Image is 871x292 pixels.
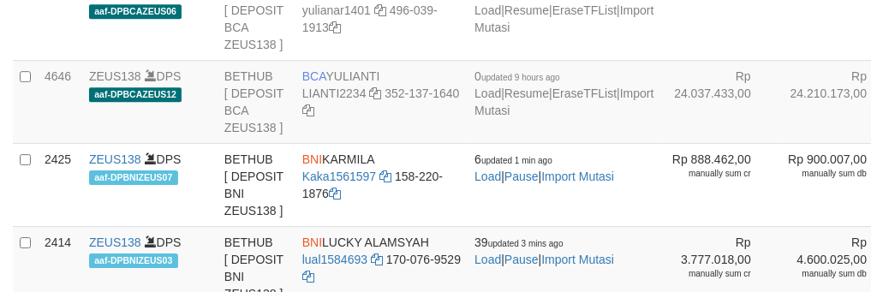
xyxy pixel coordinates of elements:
a: Copy 3521371640 to clipboard [302,104,314,117]
a: EraseTFList [552,3,617,17]
a: Copy lual1584693 to clipboard [371,253,383,266]
div: manually sum cr [668,268,751,280]
td: BETHUB [ DEPOSIT BNI ZEUS138 ] [218,143,295,226]
a: Resume [504,86,549,100]
a: LIANTI2234 [302,86,367,100]
span: BNI [302,152,322,166]
span: aaf-DPBCAZEUS06 [89,4,182,19]
a: Resume [504,3,549,17]
a: EraseTFList [552,86,617,100]
div: manually sum db [784,268,867,280]
td: YULIANTI 352-137-1640 [295,60,468,143]
span: | | | [474,69,653,117]
a: Import Mutasi [474,86,653,117]
td: Rp 888.462,00 [661,143,777,226]
a: Copy 1582201876 to clipboard [329,187,341,200]
a: Load [474,86,501,100]
a: Copy 1700769529 to clipboard [302,270,314,283]
a: Import Mutasi [474,3,653,34]
td: DPS [82,60,218,143]
a: Kaka1561597 [302,170,376,183]
a: yulianar1401 [302,3,371,17]
a: Copy Kaka1561597 to clipboard [379,170,391,183]
div: manually sum db [784,168,867,180]
a: Copy LIANTI2234 to clipboard [369,86,381,100]
td: DPS [82,143,218,226]
span: | | [474,235,614,266]
span: updated 9 hours ago [481,73,560,82]
a: Copy yulianar1401 to clipboard [374,3,386,17]
span: | | [474,152,614,183]
td: BETHUB [ DEPOSIT BCA ZEUS138 ] [218,60,295,143]
td: Rp 24.037.433,00 [661,60,777,143]
a: Load [474,170,501,183]
span: 6 [474,152,552,166]
div: manually sum cr [668,168,751,180]
a: Import Mutasi [541,170,614,183]
a: lual1584693 [302,253,367,266]
a: Pause [504,170,539,183]
a: Load [474,253,501,266]
span: BCA [302,69,326,83]
a: ZEUS138 [89,152,141,166]
td: 4646 [38,60,82,143]
a: Pause [504,253,539,266]
span: 0 [474,69,560,83]
span: aaf-DPBCAZEUS12 [89,87,182,102]
span: BNI [302,235,322,249]
td: 2425 [38,143,82,226]
span: aaf-DPBNIZEUS07 [89,170,178,185]
span: updated 1 min ago [481,156,552,165]
a: Load [474,3,501,17]
span: aaf-DPBNIZEUS03 [89,253,178,268]
a: Import Mutasi [541,253,614,266]
td: KARMILA 158-220-1876 [295,143,468,226]
a: Copy 4960391913 to clipboard [329,21,341,34]
span: 39 [474,235,563,249]
a: ZEUS138 [89,69,141,83]
a: ZEUS138 [89,235,141,249]
span: updated 3 mins ago [488,239,564,248]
